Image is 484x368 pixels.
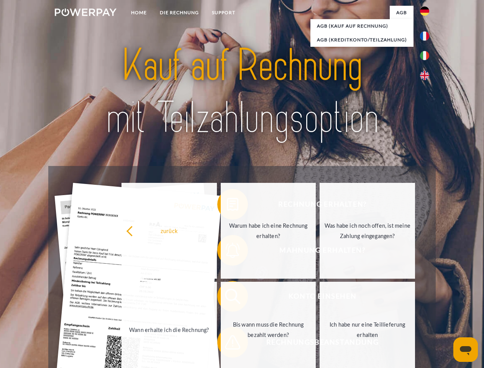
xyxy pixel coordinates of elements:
div: Wann erhalte ich die Rechnung? [126,324,212,335]
a: AGB (Kauf auf Rechnung) [310,19,413,33]
img: de [420,7,429,16]
div: zurück [126,225,212,236]
img: title-powerpay_de.svg [73,37,411,147]
a: SUPPORT [205,6,242,20]
img: it [420,51,429,60]
a: Home [125,6,153,20]
div: Warum habe ich eine Rechnung erhalten? [225,220,312,241]
img: fr [420,31,429,41]
div: Ich habe nur eine Teillieferung erhalten [324,319,410,340]
img: logo-powerpay-white.svg [55,8,116,16]
div: Bis wann muss die Rechnung bezahlt werden? [225,319,312,340]
a: Was habe ich noch offen, ist meine Zahlung eingegangen? [320,183,415,279]
a: DIE RECHNUNG [153,6,205,20]
a: AGB (Kreditkonto/Teilzahlung) [310,33,413,47]
iframe: Schaltfläche zum Öffnen des Messaging-Fensters [453,337,478,362]
a: agb [390,6,413,20]
div: Was habe ich noch offen, ist meine Zahlung eingegangen? [324,220,410,241]
img: en [420,71,429,80]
